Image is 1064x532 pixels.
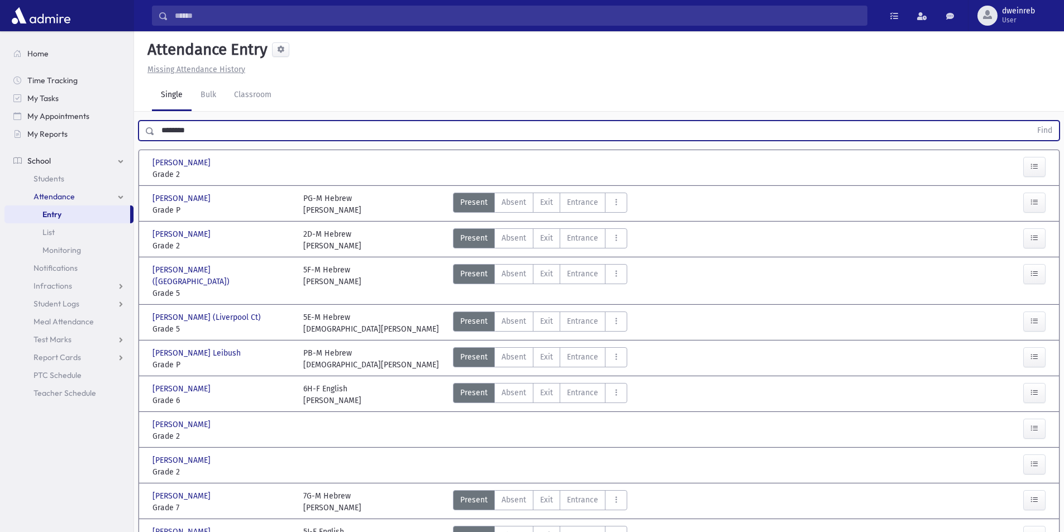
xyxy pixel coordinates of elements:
a: Entry [4,205,130,223]
span: Teacher Schedule [34,388,96,398]
span: Grade 5 [152,323,292,335]
a: Infractions [4,277,133,295]
span: Grade 7 [152,502,292,514]
span: Grade 2 [152,169,292,180]
span: [PERSON_NAME] ([GEOGRAPHIC_DATA]) [152,264,292,287]
div: AttTypes [453,228,627,252]
span: Absent [502,351,526,363]
span: Present [460,494,488,506]
a: Classroom [225,80,280,111]
div: AttTypes [453,383,627,406]
u: Missing Attendance History [147,65,245,74]
span: Entrance [567,196,598,208]
a: Students [4,170,133,188]
a: Teacher Schedule [4,384,133,402]
a: My Tasks [4,89,133,107]
div: PG-M Hebrew [PERSON_NAME] [303,193,361,216]
span: Entrance [567,387,598,399]
span: [PERSON_NAME] [152,228,213,240]
span: My Tasks [27,93,59,103]
span: Absent [502,494,526,506]
span: Present [460,232,488,244]
span: Exit [540,268,553,280]
span: [PERSON_NAME] [152,454,213,466]
span: Meal Attendance [34,317,94,327]
span: Grade 5 [152,287,292,299]
span: User [1002,16,1035,25]
a: Bulk [192,80,225,111]
a: Report Cards [4,348,133,366]
span: Absent [502,387,526,399]
span: [PERSON_NAME] [152,419,213,430]
span: Grade 6 [152,395,292,406]
a: Single [152,80,192,111]
span: Present [460,268,488,280]
div: AttTypes [453,490,627,514]
span: Entrance [567,268,598,280]
span: [PERSON_NAME] [152,157,213,169]
span: Entrance [567,351,598,363]
span: Entrance [567,494,598,506]
div: 2D-M Hebrew [PERSON_NAME] [303,228,361,252]
span: [PERSON_NAME] (Liverpool Ct) [152,311,263,323]
span: Present [460,351,488,363]
input: Search [168,6,867,26]
span: [PERSON_NAME] [152,383,213,395]
span: Monitoring [42,245,81,255]
a: Meal Attendance [4,313,133,330]
span: Students [34,174,64,184]
span: My Appointments [27,111,89,121]
div: 5E-M Hebrew [DEMOGRAPHIC_DATA][PERSON_NAME] [303,311,439,335]
span: Exit [540,315,553,327]
span: Entry [42,209,61,219]
span: Absent [502,232,526,244]
span: Grade 2 [152,466,292,478]
div: AttTypes [453,193,627,216]
span: [PERSON_NAME] [152,490,213,502]
span: Test Marks [34,334,71,344]
span: Present [460,315,488,327]
span: Absent [502,315,526,327]
span: Time Tracking [27,75,78,85]
span: [PERSON_NAME] Leibush [152,347,243,359]
div: AttTypes [453,264,627,299]
a: Test Marks [4,330,133,348]
span: Grade P [152,359,292,371]
span: Report Cards [34,352,81,362]
a: Notifications [4,259,133,277]
div: AttTypes [453,347,627,371]
a: Attendance [4,188,133,205]
button: Find [1030,121,1059,140]
span: Home [27,49,49,59]
div: 6H-F English [PERSON_NAME] [303,383,361,406]
span: Exit [540,387,553,399]
span: Absent [502,268,526,280]
span: School [27,156,51,166]
a: Missing Attendance History [143,65,245,74]
span: Entrance [567,232,598,244]
a: My Reports [4,125,133,143]
span: [PERSON_NAME] [152,193,213,204]
span: Grade P [152,204,292,216]
a: Time Tracking [4,71,133,89]
span: Present [460,387,488,399]
a: School [4,152,133,170]
h5: Attendance Entry [143,40,268,59]
span: Entrance [567,315,598,327]
span: Grade 2 [152,430,292,442]
span: Exit [540,232,553,244]
div: 5F-M Hebrew [PERSON_NAME] [303,264,361,299]
div: 7G-M Hebrew [PERSON_NAME] [303,490,361,514]
img: AdmirePro [9,4,73,27]
span: List [42,227,55,237]
div: AttTypes [453,311,627,335]
span: dweinreb [1002,7,1035,16]
span: Notifications [34,263,78,273]
a: Student Logs [4,295,133,313]
span: Attendance [34,191,75,202]
span: Exit [540,494,553,506]
a: Home [4,45,133,63]
a: Monitoring [4,241,133,259]
span: Infractions [34,281,72,291]
span: Present [460,196,488,208]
